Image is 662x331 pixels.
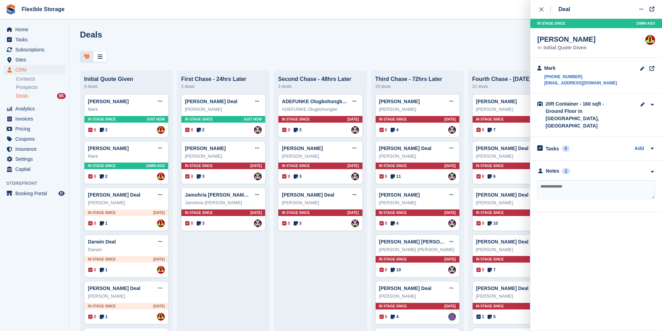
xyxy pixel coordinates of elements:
[197,220,205,226] span: 3
[537,21,565,26] span: In stage since
[476,239,529,245] a: [PERSON_NAME] Deal
[282,163,310,168] span: In stage since
[3,25,66,34] a: menu
[88,220,96,226] span: 0
[15,134,57,144] span: Coupons
[375,82,460,91] div: 19 deals
[15,124,57,134] span: Pricing
[100,220,108,226] span: 1
[185,117,213,122] span: In stage since
[84,76,169,82] div: Initial Quote Given
[488,173,496,180] span: 6
[146,117,165,122] span: Just now
[635,145,644,153] a: Add
[448,126,456,134] a: Rachael Fisher
[3,124,66,134] a: menu
[379,304,407,309] span: In stage since
[488,220,498,226] span: 10
[546,100,615,130] div: 20ft Container - 160 sqft - Ground Floor in [GEOGRAPHIC_DATA], [GEOGRAPHIC_DATA]
[250,163,262,168] span: [DATE]
[15,25,57,34] span: Home
[351,126,359,134] img: Rachael Fisher
[88,192,140,198] a: [PERSON_NAME] Deal
[544,74,617,80] a: [PHONE_NUMBER]
[476,286,529,291] a: [PERSON_NAME] Deal
[157,266,165,274] img: David Jones
[19,3,67,15] a: Flexible Storage
[16,84,38,91] span: Prospects
[562,146,570,152] div: 0
[488,127,496,133] span: 7
[15,189,57,198] span: Booking Portal
[88,127,96,133] span: 0
[282,210,310,215] span: In stage since
[379,146,432,151] a: [PERSON_NAME] Deal
[88,239,116,245] a: Darwin Deal
[391,314,399,320] span: 4
[476,173,484,180] span: 0
[88,199,165,206] div: [PERSON_NAME]
[88,293,165,300] div: [PERSON_NAME]
[476,127,484,133] span: 0
[157,220,165,227] img: David Jones
[153,257,165,262] span: [DATE]
[15,45,57,55] span: Subscriptions
[558,5,570,14] div: Deal
[379,199,456,206] div: [PERSON_NAME]
[546,167,559,175] div: Notes
[254,220,262,227] img: Rachael Fisher
[488,267,496,273] span: 7
[185,199,262,206] div: Jamohria [PERSON_NAME]
[185,153,262,160] div: [PERSON_NAME]
[3,104,66,114] a: menu
[157,126,165,134] a: David Jones
[448,313,456,321] img: Daniel Douglas
[537,35,596,43] div: [PERSON_NAME]
[15,144,57,154] span: Insurance
[6,180,69,187] span: Storefront
[379,246,456,253] div: [PERSON_NAME] [PERSON_NAME]
[488,314,496,320] span: 5
[294,173,302,180] span: 3
[197,173,205,180] span: 3
[375,76,460,82] div: Third Chase - 72hrs Later
[472,76,557,82] div: Fourth Chase - [DATE]
[476,210,504,215] span: In stage since
[278,82,362,91] div: 3 deals
[157,313,165,321] img: David Jones
[100,127,108,133] span: 2
[476,99,517,104] a: [PERSON_NAME]
[185,127,193,133] span: 0
[100,267,108,273] span: 1
[282,192,334,198] a: [PERSON_NAME] Deal
[379,117,407,122] span: In stage since
[636,21,655,26] span: 10MIN AGO
[185,99,237,104] a: [PERSON_NAME] Deal
[157,173,165,180] a: David Jones
[444,117,456,122] span: [DATE]
[379,153,456,160] div: [PERSON_NAME]
[88,314,96,320] span: 0
[88,210,116,215] span: In stage since
[88,117,116,122] span: In stage since
[444,257,456,262] span: [DATE]
[282,117,310,122] span: In stage since
[278,76,362,82] div: Second Chase - 48hrs Later
[476,257,504,262] span: In stage since
[476,267,484,273] span: 0
[544,80,617,86] a: [EMAIL_ADDRESS][DOMAIN_NAME]
[254,126,262,134] a: Rachael Fisher
[379,173,387,180] span: 0
[88,267,96,273] span: 0
[476,146,529,151] a: [PERSON_NAME] Deal
[379,239,474,245] a: [PERSON_NAME] [PERSON_NAME] Deal
[88,286,140,291] a: [PERSON_NAME] Deal
[185,173,193,180] span: 0
[3,189,66,198] a: menu
[351,173,359,180] img: Rachael Fisher
[3,164,66,174] a: menu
